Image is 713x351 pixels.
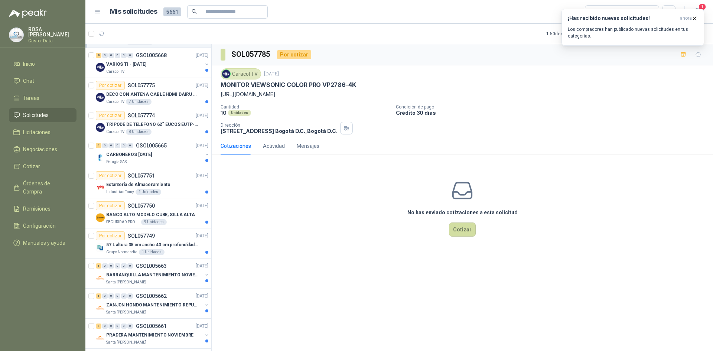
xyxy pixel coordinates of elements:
[691,5,704,19] button: 1
[106,61,146,68] p: VARIOS TI - [DATE]
[9,74,76,88] a: Chat
[96,123,105,132] img: Company Logo
[221,110,227,116] p: 10
[221,81,356,89] p: MONITOR VIEWSONIC COLOR PRO VP2786-4K
[108,143,114,148] div: 0
[106,151,152,158] p: CARBONEROS [DATE]
[23,222,56,230] span: Configuración
[568,15,677,22] h3: ¡Has recibido nuevas solicitudes!
[96,81,125,90] div: Por cotizar
[85,78,211,108] a: Por cotizarSOL057775[DATE] Company LogoDECO CON ANTENA CABLE HDMI DAIRU DR90014Caracol TV7 Unidades
[108,324,114,329] div: 0
[196,263,208,270] p: [DATE]
[96,63,105,72] img: Company Logo
[106,219,140,225] p: SEGURIDAD PROVISER LTDA
[396,110,710,116] p: Crédito 30 días
[96,171,125,180] div: Por cotizar
[396,104,710,110] p: Condición de pago
[96,243,105,252] img: Company Logo
[136,53,167,58] p: GSOL005668
[106,249,137,255] p: Grupo Normandía
[192,9,197,14] span: search
[96,111,125,120] div: Por cotizar
[106,302,199,309] p: ZANJON HONDO MANTENIMIENTO REPUESTOS
[96,324,101,329] div: 7
[23,162,40,170] span: Cotizar
[106,159,127,165] p: Perugia SAS
[106,189,134,195] p: Industrias Tomy
[96,53,101,58] div: 8
[546,28,595,40] div: 1 - 50 de 4240
[102,293,108,299] div: 0
[106,121,199,128] p: TRÍPODE DE TELÉFONO 62“ EUCOS EUTP-010
[121,263,127,269] div: 0
[127,324,133,329] div: 0
[106,332,193,339] p: PRADERA MANTENIMIENTO NOVIEMBRE
[85,108,211,138] a: Por cotizarSOL057774[DATE] Company LogoTRÍPODE DE TELÉFONO 62“ EUCOS EUTP-010Caracol TV8 Unidades
[127,143,133,148] div: 0
[106,279,146,285] p: Santa [PERSON_NAME]
[698,3,706,10] span: 1
[9,125,76,139] a: Licitaciones
[96,303,105,312] img: Company Logo
[102,53,108,58] div: 0
[196,233,208,240] p: [DATE]
[96,201,125,210] div: Por cotizar
[121,53,127,58] div: 0
[9,202,76,216] a: Remisiones
[128,113,155,118] p: SOL057774
[9,159,76,173] a: Cotizar
[110,6,157,17] h1: Mis solicitudes
[127,263,133,269] div: 0
[222,70,230,78] img: Company Logo
[196,202,208,209] p: [DATE]
[106,272,199,279] p: BARRANQUILLA MANTENIMIENTO NOVIEMBRE
[96,263,101,269] div: 1
[106,181,170,188] p: Estantería de Almacenamiento
[106,211,195,218] p: BANCO ALTO MODELO CUBE, SILLA ALTA
[23,145,57,153] span: Negociaciones
[9,176,76,199] a: Órdenes de Compra
[96,273,105,282] img: Company Logo
[196,172,208,179] p: [DATE]
[23,205,51,213] span: Remisiones
[102,143,108,148] div: 0
[115,263,120,269] div: 0
[106,241,199,248] p: 57 L altura 35 cm ancho 43 cm profundidad 39 cm
[136,143,167,148] p: GSOL005665
[28,39,76,43] p: Castor Data
[590,8,605,16] div: Todas
[23,77,34,85] span: Chat
[141,219,167,225] div: 9 Unidades
[96,231,125,240] div: Por cotizar
[23,60,35,68] span: Inicio
[96,261,210,285] a: 1 0 0 0 0 0 GSOL005663[DATE] Company LogoBARRANQUILLA MANTENIMIENTO NOVIEMBRESanta [PERSON_NAME]
[221,123,337,128] p: Dirección
[23,239,65,247] span: Manuales y ayuda
[96,141,210,165] a: 6 0 0 0 0 0 GSOL005665[DATE] Company LogoCARBONEROS [DATE]Perugia SAS
[196,112,208,119] p: [DATE]
[85,168,211,198] a: Por cotizarSOL057751[DATE] Company LogoEstantería de AlmacenamientoIndustrias Tomy1 Unidades
[163,7,181,16] span: 5661
[9,28,23,42] img: Company Logo
[85,228,211,259] a: Por cotizarSOL057749[DATE] Company Logo57 L altura 35 cm ancho 43 cm profundidad 39 cmGrupo Norma...
[568,26,698,39] p: Los compradores han publicado nuevas solicitudes en tus categorías.
[221,142,251,150] div: Cotizaciones
[23,179,69,196] span: Órdenes de Compra
[106,99,124,105] p: Caracol TV
[96,153,105,162] img: Company Logo
[127,53,133,58] div: 0
[128,173,155,178] p: SOL057751
[277,50,311,59] div: Por cotizar
[106,339,146,345] p: Santa [PERSON_NAME]
[221,128,337,134] p: [STREET_ADDRESS] Bogotá D.C. , Bogotá D.C.
[136,324,167,329] p: GSOL005661
[136,293,167,299] p: GSOL005662
[96,292,210,315] a: 1 0 0 0 0 0 GSOL005662[DATE] Company LogoZANJON HONDO MANTENIMIENTO REPUESTOSSanta [PERSON_NAME]
[297,142,319,150] div: Mensajes
[196,82,208,89] p: [DATE]
[108,293,114,299] div: 0
[139,249,165,255] div: 1 Unidades
[126,129,152,135] div: 8 Unidades
[106,69,124,75] p: Caracol TV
